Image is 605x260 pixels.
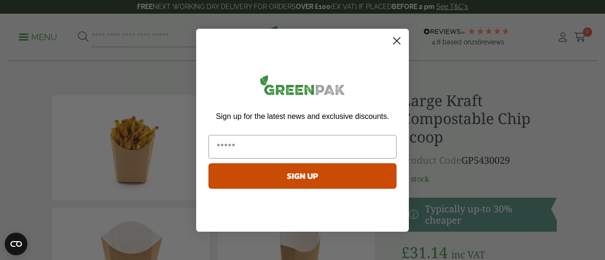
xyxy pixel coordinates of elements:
img: greenpak_logo [208,71,397,103]
input: Email [208,135,397,159]
span: Sign up for the latest news and exclusive discounts. [216,112,389,120]
button: SIGN UP [208,163,397,189]
button: Open CMP widget [5,233,27,255]
button: Close dialog [389,33,405,49]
